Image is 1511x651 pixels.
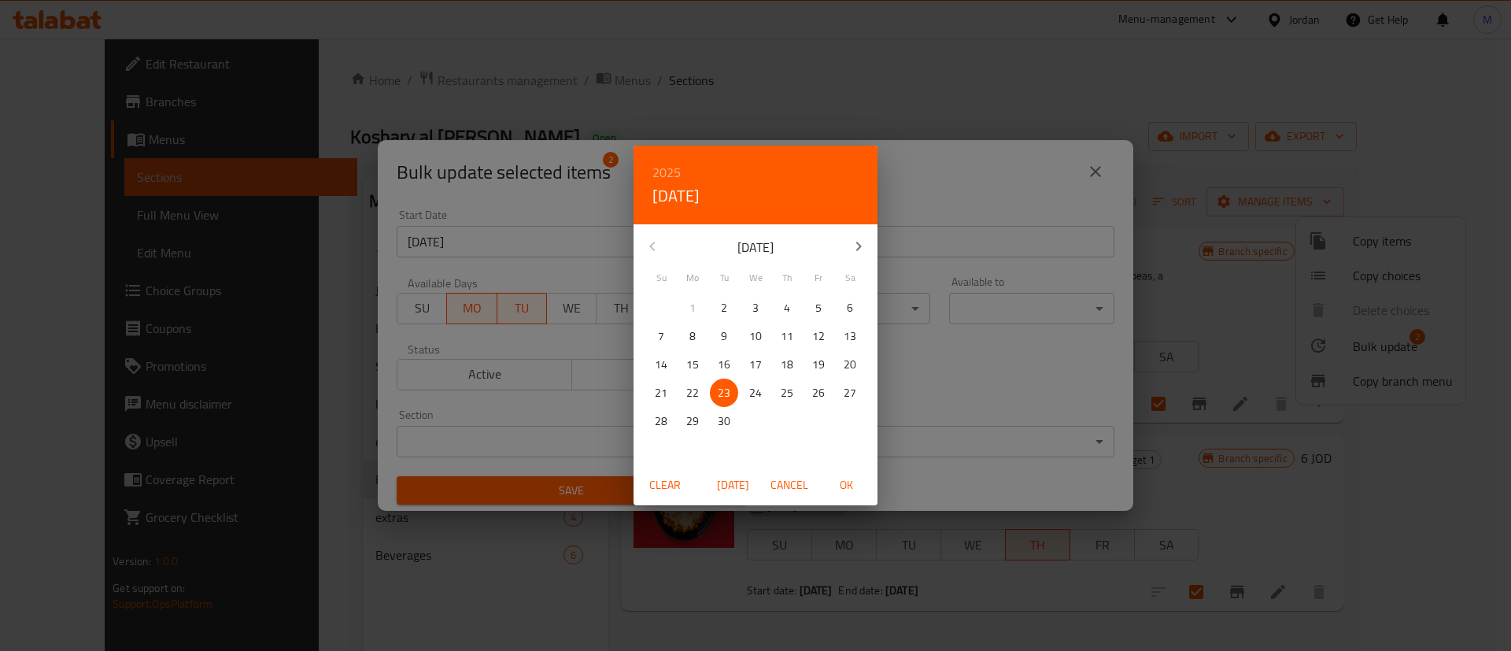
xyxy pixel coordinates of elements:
[741,322,770,350] button: 10
[749,383,762,403] p: 24
[804,350,833,379] button: 19
[847,298,853,318] p: 6
[647,271,675,285] span: Su
[773,379,801,407] button: 25
[658,327,664,346] p: 7
[844,327,856,346] p: 13
[652,161,681,183] button: 2025
[678,271,707,285] span: Mo
[710,350,738,379] button: 16
[741,379,770,407] button: 24
[741,350,770,379] button: 17
[741,294,770,322] button: 3
[827,475,865,495] span: OK
[781,355,793,375] p: 18
[718,383,730,403] p: 23
[710,407,738,435] button: 30
[686,383,699,403] p: 22
[764,471,815,500] button: Cancel
[646,475,684,495] span: Clear
[836,294,864,322] button: 6
[812,355,825,375] p: 19
[804,271,833,285] span: Fr
[710,379,738,407] button: 23
[804,379,833,407] button: 26
[773,294,801,322] button: 4
[671,238,840,257] p: [DATE]
[836,350,864,379] button: 20
[749,327,762,346] p: 10
[710,271,738,285] span: Tu
[707,471,758,500] button: [DATE]
[781,383,793,403] p: 25
[844,383,856,403] p: 27
[804,322,833,350] button: 12
[770,475,808,495] span: Cancel
[781,327,793,346] p: 11
[749,355,762,375] p: 17
[678,350,707,379] button: 15
[647,379,675,407] button: 21
[686,355,699,375] p: 15
[784,298,790,318] p: 4
[710,322,738,350] button: 9
[678,379,707,407] button: 22
[686,412,699,431] p: 29
[721,298,727,318] p: 2
[741,271,770,285] span: We
[836,271,864,285] span: Sa
[836,379,864,407] button: 27
[655,412,667,431] p: 28
[647,407,675,435] button: 28
[773,350,801,379] button: 18
[652,183,700,209] button: [DATE]
[773,322,801,350] button: 11
[689,327,696,346] p: 8
[647,322,675,350] button: 7
[815,298,822,318] p: 5
[655,355,667,375] p: 14
[804,294,833,322] button: 5
[718,355,730,375] p: 16
[678,322,707,350] button: 8
[647,350,675,379] button: 14
[812,327,825,346] p: 12
[640,471,690,500] button: Clear
[718,412,730,431] p: 30
[821,471,871,500] button: OK
[836,322,864,350] button: 13
[710,294,738,322] button: 2
[812,383,825,403] p: 26
[752,298,759,318] p: 3
[678,407,707,435] button: 29
[714,475,752,495] span: [DATE]
[844,355,856,375] p: 20
[655,383,667,403] p: 21
[721,327,727,346] p: 9
[773,271,801,285] span: Th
